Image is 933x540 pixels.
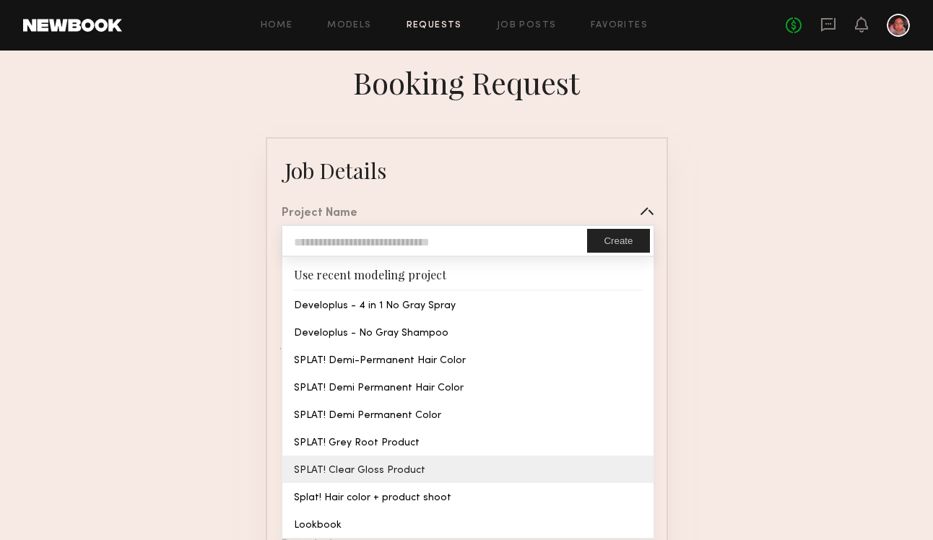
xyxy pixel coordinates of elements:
a: Favorites [591,21,648,30]
div: SPLAT! Demi Permanent Hair Color [282,373,653,401]
a: Requests [407,21,462,30]
button: Create [587,229,649,253]
a: Home [261,21,293,30]
a: Job Posts [497,21,557,30]
div: SPLAT! Demi Permanent Color [282,401,653,428]
div: Job Details [285,156,386,185]
a: Models [327,21,371,30]
div: Lookbook [282,510,653,538]
div: Project Name [282,208,357,219]
div: Developlus - No Gray Shampoo [282,318,653,346]
div: SPLAT! Grey Root Product [282,428,653,456]
div: Splat! Hair color + product shoot [282,483,653,510]
div: Use recent modeling project [282,257,653,289]
div: SPLAT! Demi-Permanent Hair Color [282,346,653,373]
div: Booking Request [353,62,580,103]
div: SPLAT! Clear Gloss Product [282,456,653,483]
div: Developlus - 4 in 1 No Gray Spray [282,291,653,318]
